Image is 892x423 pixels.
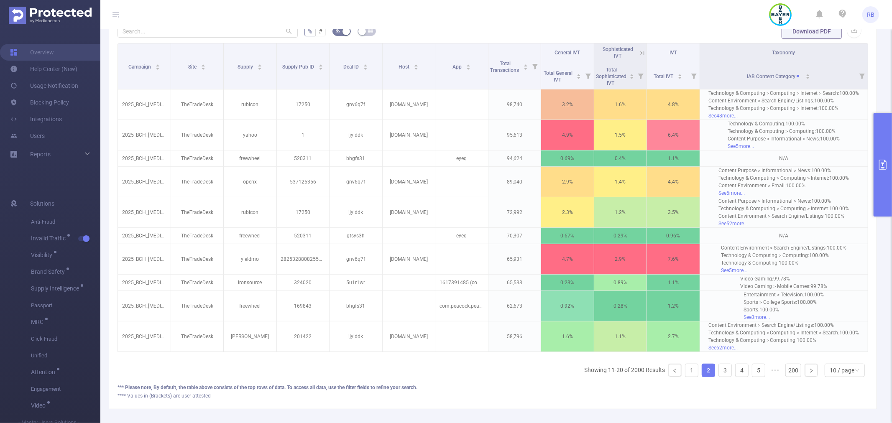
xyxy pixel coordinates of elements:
div: Content Environment > Search Engine/Listings : 100.00% [708,321,859,329]
p: 520311 [277,228,330,244]
p: 2025_BCH_[MEDICAL_DATA] [259066] [118,298,171,314]
p: 1 [277,127,330,143]
p: 94,624 [488,150,541,166]
p: 2025_BCH_[MEDICAL_DATA]-PEDs [261830] [118,174,171,190]
p: 70,307 [488,228,541,244]
p: 65,931 [488,251,541,267]
i: icon: caret-down [363,66,368,69]
div: 10 / page [830,364,854,377]
span: Host [399,64,411,70]
p: com.peacock.peacockfiretv [435,298,488,314]
p: gtsys3h [330,228,382,244]
p: 1.6% [594,97,647,112]
i: icon: down [855,368,860,374]
span: Total IVT [654,74,675,79]
p: freewheel [224,150,276,166]
span: Anti-Fraud [31,214,100,230]
p: 3.5% [647,204,700,220]
div: Technology & Computing > Computing > Internet > Search : 100.00% [708,89,859,97]
i: Filter menu [529,43,541,89]
span: App [452,64,463,70]
i: icon: caret-down [524,66,528,69]
i: icon: bg-colors [335,28,340,33]
div: Technology & Computing > Computing > Internet > Search : 100.00% [708,329,859,336]
span: % [308,28,312,35]
p: [DOMAIN_NAME] [383,127,435,143]
div: Sort [576,73,581,78]
img: Protected Media [9,7,92,24]
span: Sophisticated IVT [603,46,633,59]
p: 0.89% [594,275,647,290]
div: Video Gaming : 99.78% [740,275,828,283]
li: 1 [685,364,698,377]
i: icon: caret-down [805,76,810,78]
p: 5u1r1wr [330,275,382,290]
a: Overview [10,44,54,61]
i: icon: caret-up [201,63,206,66]
li: 5 [752,364,765,377]
span: Passport [31,297,100,314]
div: Technology & Computing > Computing : 100.00% [708,336,859,344]
p: 95,613 [488,127,541,143]
p: eyeq [435,228,488,244]
span: Site [188,64,198,70]
i: icon: caret-up [630,73,634,75]
div: See 3 more... [744,313,824,321]
p: 6.4% [647,127,700,143]
p: 17250 [277,97,330,112]
li: Next Page [805,364,818,377]
span: Attention [31,369,58,375]
span: IAB Content Category [747,74,803,79]
i: icon: caret-up [414,63,419,66]
p: TheTradeDesk [171,329,224,344]
p: 0.96% [647,228,700,244]
p: 2025_BCH_[MEDICAL_DATA]-Base [262332] [118,228,171,244]
p: TheTradeDesk [171,251,224,267]
p: 2025_BCH_[MEDICAL_DATA]-Base [262332] [118,127,171,143]
i: icon: right [809,368,814,373]
p: [DOMAIN_NAME] [383,97,435,112]
a: 3 [719,364,731,377]
div: Sort [466,63,471,68]
span: Video [31,403,49,408]
p: 324020 [277,275,330,290]
p: 1.5% [594,127,647,143]
span: Supply Intelligence [31,285,82,291]
a: Blocking Policy [10,94,69,111]
div: See 5 more... [728,143,840,150]
i: icon: caret-up [319,63,323,66]
div: Content Environment > Search Engine/Listings : 100.00% [721,244,847,252]
span: Supply [238,64,254,70]
p: 2025_BCH_[MEDICAL_DATA]-Base [262332] [118,204,171,220]
p: 89,040 [488,174,541,190]
i: icon: caret-down [466,66,470,69]
p: 0.67% [541,228,594,244]
p: 2025_BCH_[MEDICAL_DATA]-PEDs [261830] [118,97,171,112]
p: 2025_BCH_[MEDICAL_DATA]-Base [262332] [118,275,171,290]
div: Sort [414,63,419,68]
p: ironsource [224,275,276,290]
i: icon: caret-up [677,73,682,75]
p: 2025_BCH_[MEDICAL_DATA] [259066] [118,150,171,166]
button: Download PDF [782,24,842,39]
p: 3.2% [541,97,594,112]
p: TheTradeDesk [171,97,224,112]
p: 1.4% [594,174,647,190]
p: [PERSON_NAME] [224,329,276,344]
p: bhgfs31 [330,298,382,314]
i: icon: table [368,28,373,33]
a: 4 [736,364,748,377]
span: Supply Pub ID [282,64,315,70]
i: icon: caret-down [414,66,419,69]
div: Sort [155,63,160,68]
p: 2.9% [594,251,647,267]
li: Next 5 Pages [769,364,782,377]
div: Sort [201,63,206,68]
div: See 48 more... [708,112,859,120]
p: yahoo [224,127,276,143]
div: See 62 more... [708,344,859,352]
p: [DOMAIN_NAME] [383,174,435,190]
li: 200 [785,364,801,377]
p: 0.69% [541,150,594,166]
p: 17250 [277,204,330,220]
